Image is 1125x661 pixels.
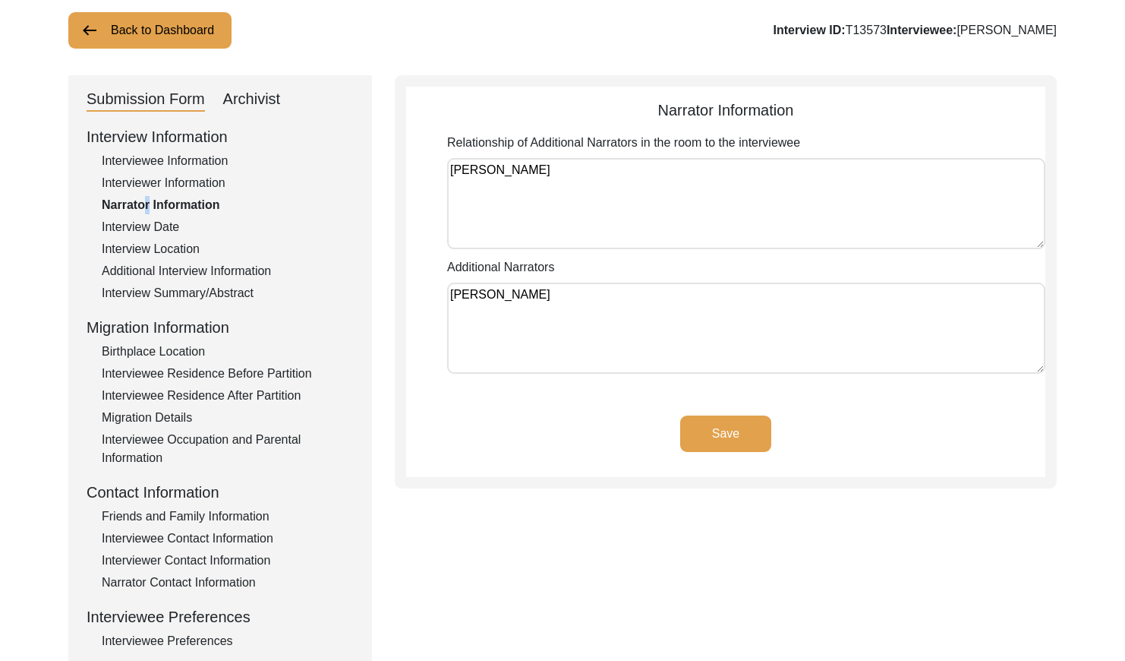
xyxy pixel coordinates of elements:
[102,508,354,526] div: Friends and Family Information
[102,632,354,650] div: Interviewee Preferences
[87,87,205,112] div: Submission Form
[102,530,354,548] div: Interviewee Contact Information
[102,343,354,361] div: Birthplace Location
[102,552,354,570] div: Interviewer Contact Information
[406,99,1045,122] div: Narrator Information
[87,481,354,504] div: Contact Information
[102,387,354,405] div: Interviewee Residence After Partition
[102,365,354,383] div: Interviewee Residence Before Partition
[102,409,354,427] div: Migration Details
[87,125,354,148] div: Interview Information
[223,87,281,112] div: Archivist
[102,196,354,214] div: Narrator Information
[102,574,354,592] div: Narrator Contact Information
[68,12,232,49] button: Back to Dashboard
[102,431,354,467] div: Interviewee Occupation and Parental Information
[774,24,846,36] b: Interview ID:
[87,316,354,339] div: Migration Information
[102,284,354,302] div: Interview Summary/Abstract
[102,218,354,236] div: Interview Date
[447,258,554,277] label: Additional Narrators
[102,174,354,192] div: Interviewer Information
[102,262,354,280] div: Additional Interview Information
[680,416,771,452] button: Save
[887,24,956,36] b: Interviewee:
[80,21,99,40] img: arrow-left.png
[102,240,354,258] div: Interview Location
[447,134,800,152] label: Relationship of Additional Narrators in the room to the interviewee
[87,606,354,628] div: Interviewee Preferences
[774,21,1057,40] div: T13573 [PERSON_NAME]
[102,152,354,170] div: Interviewee Information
